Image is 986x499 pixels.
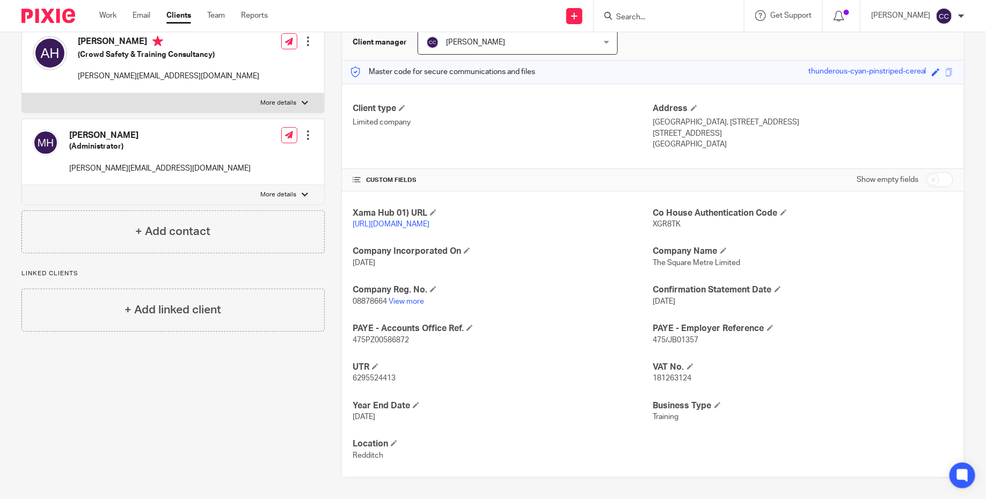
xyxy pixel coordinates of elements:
p: More details [260,190,296,199]
span: Get Support [770,12,812,19]
h4: Year End Date [353,400,653,412]
h4: PAYE - Employer Reference [653,323,953,334]
p: Linked clients [21,269,325,278]
h4: PAYE - Accounts Office Ref. [353,323,653,334]
h4: Location [353,438,653,450]
span: Redditch [353,452,383,459]
a: Team [207,10,225,21]
h4: CUSTOM FIELDS [353,176,653,185]
h4: + Add contact [135,223,210,240]
h5: (Administrator) [69,141,251,152]
p: Master code for secure communications and files [350,67,535,77]
h4: + Add linked client [125,302,221,318]
h4: VAT No. [653,362,953,373]
img: svg%3E [33,130,59,156]
a: Work [99,10,116,21]
span: The Square Metre Limited [653,259,741,267]
span: [DATE] [353,413,375,421]
img: svg%3E [33,36,67,70]
p: [PERSON_NAME][EMAIL_ADDRESS][DOMAIN_NAME] [69,163,251,174]
span: XGR8TK [653,221,681,228]
h3: Client manager [353,37,407,48]
h4: UTR [353,362,653,373]
input: Search [615,13,712,23]
h4: Company Incorporated On [353,246,653,257]
div: thunderous-cyan-pinstriped-cereal [808,66,926,78]
span: 475PZ00586872 [353,336,409,344]
span: 475/JB01357 [653,336,699,344]
h4: Company Reg. No. [353,284,653,296]
h4: Xama Hub 01) URL [353,208,653,219]
a: Email [133,10,150,21]
a: Reports [241,10,268,21]
h4: Confirmation Statement Date [653,284,953,296]
p: [PERSON_NAME][EMAIL_ADDRESS][DOMAIN_NAME] [78,71,259,82]
span: 181263124 [653,375,692,382]
h4: Business Type [653,400,953,412]
p: [GEOGRAPHIC_DATA], [STREET_ADDRESS] [653,117,953,128]
img: Pixie [21,9,75,23]
img: svg%3E [936,8,953,25]
a: View more [389,298,424,305]
span: Training [653,413,679,421]
p: More details [260,99,296,107]
h4: [PERSON_NAME] [69,130,251,141]
span: 08878664 [353,298,387,305]
span: [DATE] [653,298,676,305]
h4: Client type [353,103,653,114]
p: [GEOGRAPHIC_DATA] [653,139,953,150]
p: [STREET_ADDRESS] [653,128,953,139]
img: svg%3E [426,36,439,49]
i: Primary [152,36,163,47]
span: [DATE] [353,259,375,267]
a: Clients [166,10,191,21]
h4: Company Name [653,246,953,257]
p: Limited company [353,117,653,128]
span: [PERSON_NAME] [446,39,505,46]
a: [URL][DOMAIN_NAME] [353,221,429,228]
span: 6295524413 [353,375,396,382]
h5: (Crowd Safety & Training Consultancy) [78,49,259,60]
h4: Address [653,103,953,114]
h4: [PERSON_NAME] [78,36,259,49]
label: Show empty fields [857,174,918,185]
p: [PERSON_NAME] [871,10,930,21]
h4: Co House Authentication Code [653,208,953,219]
